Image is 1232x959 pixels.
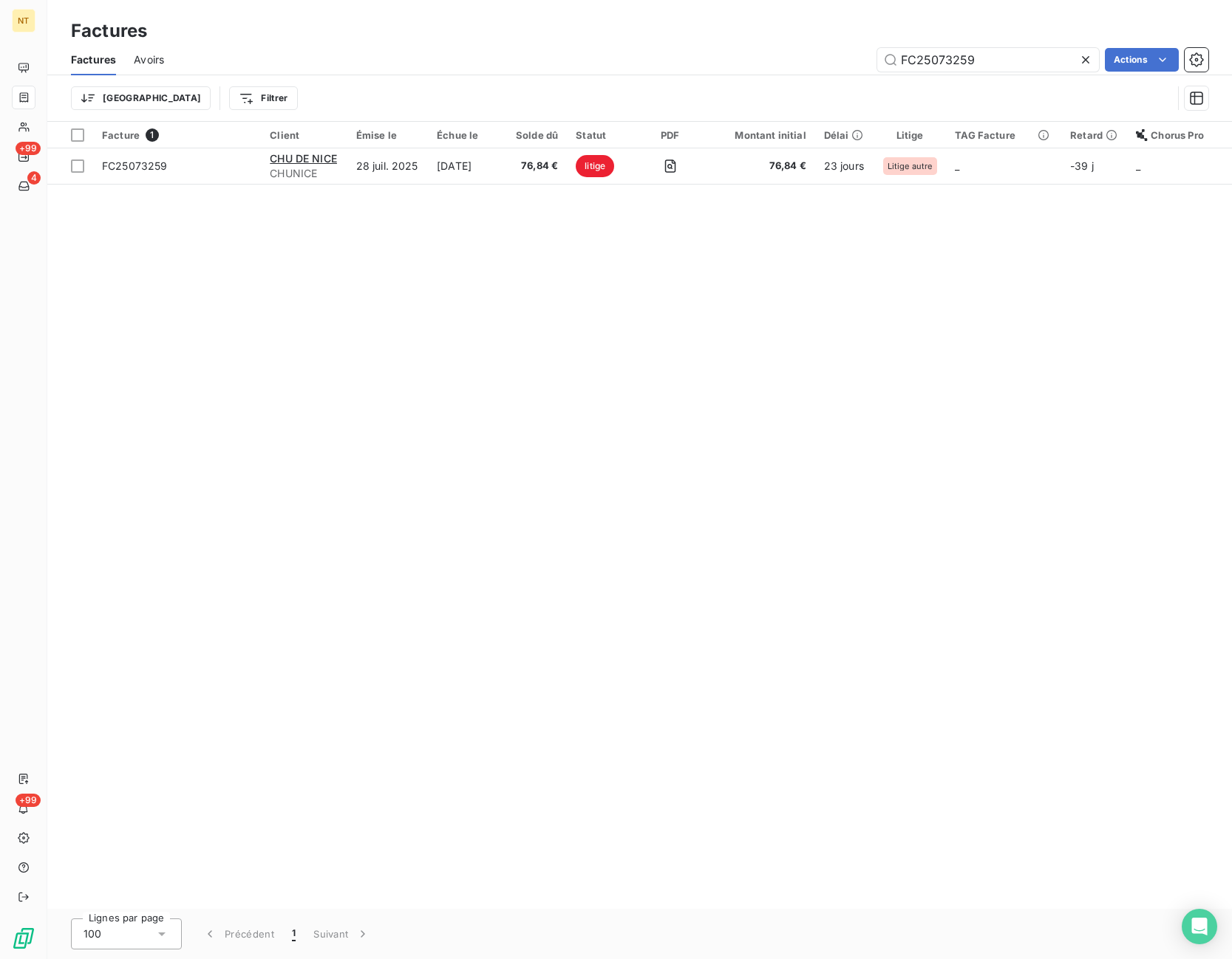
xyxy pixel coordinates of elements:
input: Rechercher [877,48,1099,72]
button: Filtrer [229,86,297,110]
div: Open Intercom Messenger [1182,909,1217,944]
span: Facture [102,129,140,141]
span: +99 [16,794,41,807]
button: Actions [1105,48,1179,72]
span: 100 [84,927,101,941]
button: Précédent [194,918,283,949]
span: 1 [292,927,296,941]
span: Litige autre [888,162,933,171]
div: Émise le [356,129,420,141]
div: Client [270,129,338,141]
div: Échue le [437,129,497,141]
a: 4 [12,174,35,198]
div: TAG Facture [955,129,1052,141]
img: Logo LeanPay [12,927,35,950]
div: Montant initial [715,129,806,141]
span: Avoirs [134,52,164,67]
span: _ [955,159,959,172]
div: Solde dû [515,129,558,141]
span: 76,84 € [515,159,558,173]
div: NT [12,9,35,32]
td: 23 jours [815,148,874,184]
td: [DATE] [428,148,506,184]
button: [GEOGRAPHIC_DATA] [71,86,211,110]
span: -39 j [1070,159,1094,172]
h3: Factures [71,18,147,44]
span: _ [1136,159,1140,172]
span: 76,84 € [715,159,806,173]
button: Suivant [304,918,379,949]
span: CHU DE NICE [270,152,337,165]
span: 1 [146,128,159,142]
span: FC25073259 [102,159,168,172]
a: +99 [12,145,35,168]
span: 4 [27,171,41,185]
span: litige [576,155,614,177]
div: Statut [576,129,624,141]
span: CHUNICE [270,166,338,181]
span: Factures [71,52,116,67]
td: 28 juil. 2025 [347,148,429,184]
span: +99 [16,142,41,155]
div: Chorus Pro [1136,129,1223,141]
button: 1 [283,918,304,949]
div: Retard [1070,129,1118,141]
div: Litige [882,129,937,141]
div: PDF [642,129,698,141]
div: Délai [824,129,865,141]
